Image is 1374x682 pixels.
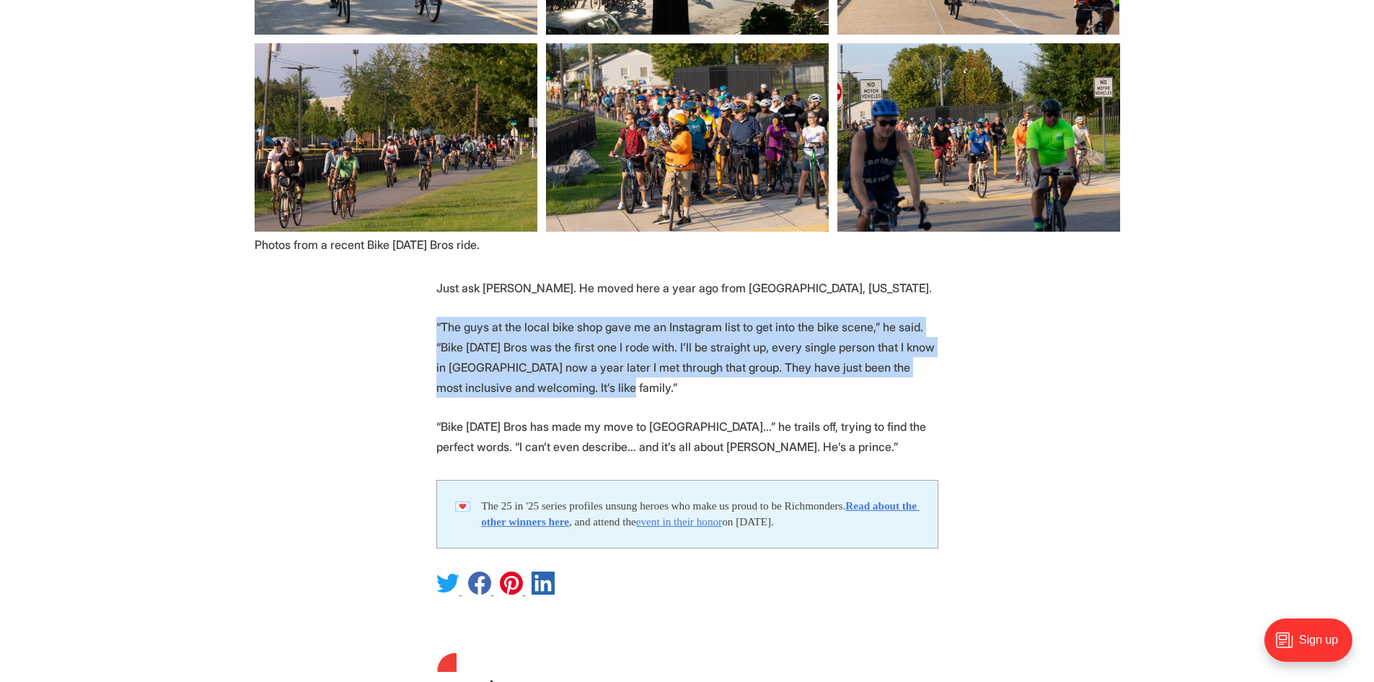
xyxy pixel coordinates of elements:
[255,237,480,252] span: Photos from a recent Bike [DATE] Bros ride.
[436,416,938,457] p: “Bike [DATE] Bros has made my move to [GEOGRAPHIC_DATA]…” he trails off, trying to find the perfe...
[636,515,722,528] a: event in their honor
[1252,611,1374,682] iframe: portal-trigger
[454,498,482,531] div: 💌
[481,498,920,531] div: The 25 in '25 series profiles unsung heroes who make us proud to be Richmonders. , and attend the...
[436,317,938,398] p: “The guys at the local bike shop gave me an Instagram list to get into the bike scene,” he said. ...
[436,278,938,298] p: Just ask [PERSON_NAME]. He moved here a year ago from [GEOGRAPHIC_DATA], [US_STATE].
